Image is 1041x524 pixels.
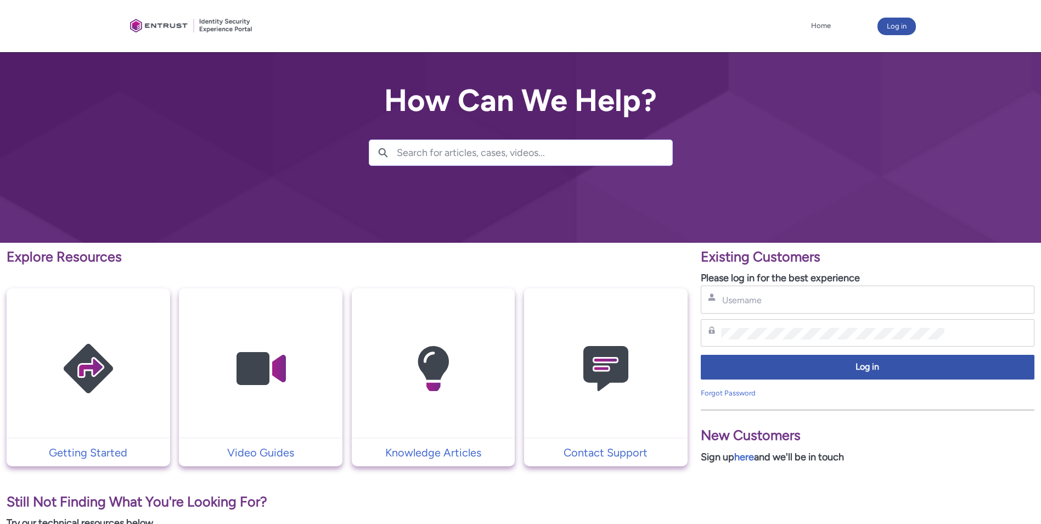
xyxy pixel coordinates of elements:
a: Knowledge Articles [352,444,515,461]
p: Getting Started [12,444,165,461]
img: Knowledge Articles [381,310,485,428]
button: Log in [701,355,1034,380]
span: Log in [708,361,1027,374]
input: Username [721,294,945,306]
p: Sign up and we'll be in touch [701,450,1034,465]
img: Video Guides [209,310,313,428]
input: Search for articles, cases, videos... [397,140,672,165]
a: here [734,451,754,463]
button: Search [369,140,397,165]
p: Contact Support [530,444,682,461]
p: Please log in for the best experience [701,271,1034,286]
h2: How Can We Help? [369,83,673,118]
p: Knowledge Articles [357,444,510,461]
a: Forgot Password [701,389,756,397]
button: Log in [877,18,916,35]
a: Video Guides [179,444,342,461]
p: Explore Resources [7,247,688,267]
a: Getting Started [7,444,170,461]
a: Contact Support [524,444,688,461]
p: New Customers [701,425,1034,446]
img: Getting Started [36,310,140,428]
p: Video Guides [184,444,337,461]
a: Home [808,18,834,34]
p: Existing Customers [701,247,1034,267]
p: Still Not Finding What You're Looking For? [7,492,688,512]
img: Contact Support [554,310,658,428]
